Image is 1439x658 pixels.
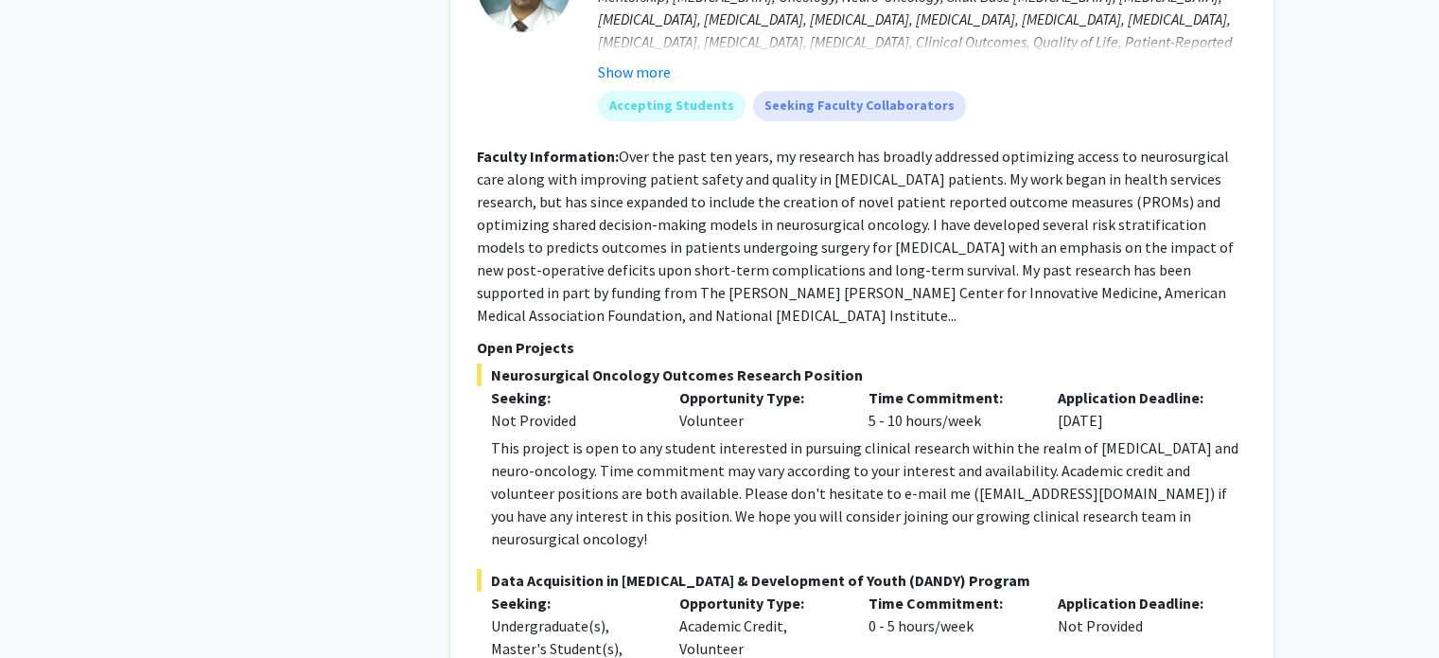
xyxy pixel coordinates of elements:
[598,61,671,83] button: Show more
[679,592,840,614] p: Opportunity Type:
[1058,386,1219,409] p: Application Deadline:
[753,91,966,121] mat-chip: Seeking Faculty Collaborators
[477,147,1234,325] fg-read-more: Over the past ten years, my research has broadly addressed optimizing access to neurosurgical car...
[598,91,746,121] mat-chip: Accepting Students
[477,569,1247,592] span: Data Acquisition in [MEDICAL_DATA] & Development of Youth (DANDY) Program
[1044,386,1233,432] div: [DATE]
[679,386,840,409] p: Opportunity Type:
[491,386,652,409] p: Seeking:
[854,386,1044,432] div: 5 - 10 hours/week
[491,436,1247,550] div: This project is open to any student interested in pursuing clinical research within the realm of ...
[477,364,1247,386] span: Neurosurgical Oncology Outcomes Research Position
[477,147,619,166] b: Faculty Information:
[491,592,652,614] p: Seeking:
[1058,592,1219,614] p: Application Deadline:
[491,409,652,432] div: Not Provided
[14,573,80,644] iframe: Chat
[869,592,1029,614] p: Time Commitment:
[869,386,1029,409] p: Time Commitment:
[665,386,854,432] div: Volunteer
[477,336,1247,359] p: Open Projects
